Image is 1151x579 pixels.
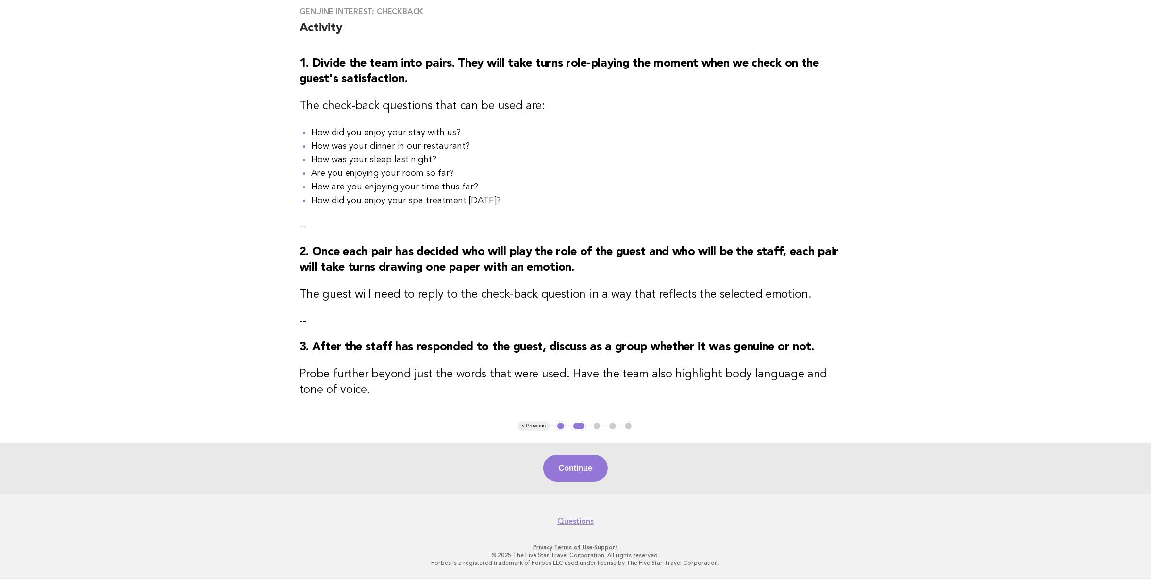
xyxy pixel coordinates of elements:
[556,421,566,431] button: 1
[279,544,873,551] p: · ·
[543,455,608,482] button: Continue
[311,139,852,153] li: How was your dinner in our restaurant?
[311,167,852,180] li: Are you enjoying your room so far?
[311,180,852,194] li: How are you enjoying your time thus far?
[557,516,594,526] a: Questions
[279,551,873,559] p: © 2025 The Five Star Travel Corporation. All rights reserved.
[300,219,852,233] p: --
[300,314,852,328] p: --
[554,544,593,551] a: Terms of Use
[279,559,873,567] p: Forbes is a registered trademark of Forbes LLC used under license by The Five Star Travel Corpora...
[300,58,819,85] strong: 1. Divide the team into pairs. They will take turns role-playing the moment when we check on the ...
[518,421,550,431] button: < Previous
[300,341,814,353] strong: 3. After the staff has responded to the guest, discuss as a group whether it was genuine or not.
[572,421,586,431] button: 2
[300,20,852,44] h2: Activity
[300,99,852,114] h3: The check-back questions that can be used are:
[311,126,852,139] li: How did you enjoy your stay with us?
[533,544,552,551] a: Privacy
[311,194,852,207] li: How did you enjoy your spa treatment [DATE]?
[300,246,839,273] strong: 2. Once each pair has decided who will play the role of the guest and who will be the staff, each...
[300,367,852,398] h3: Probe further beyond just the words that were used. Have the team also highlight body language an...
[300,287,852,303] h3: The guest will need to reply to the check-back question in a way that reflects the selected emotion.
[594,544,618,551] a: Support
[300,7,852,17] h3: Genuine interest: Checkback
[311,153,852,167] li: How was your sleep last night?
